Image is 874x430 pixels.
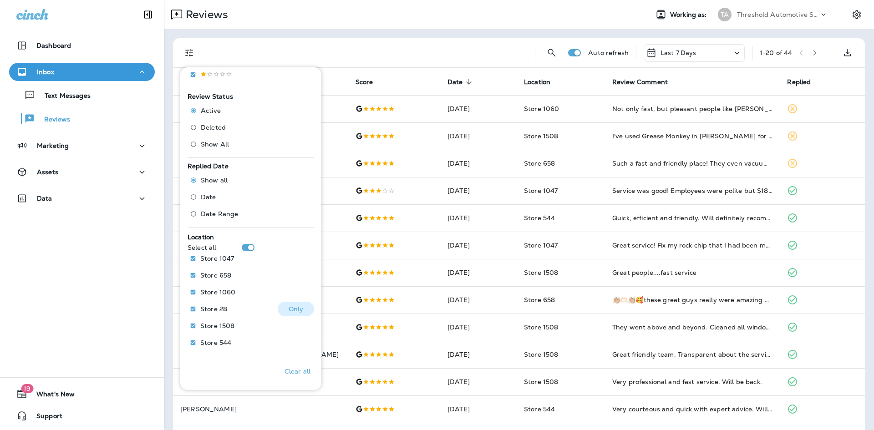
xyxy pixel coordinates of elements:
p: Threshold Automotive Service dba Grease Monkey [737,11,819,18]
span: Review Comment [612,78,680,86]
span: Review Comment [612,78,668,86]
span: Replied [787,78,811,86]
p: Auto refresh [588,49,629,56]
td: [DATE] [440,368,517,395]
td: [DATE] [440,95,517,122]
button: Collapse Sidebar [135,5,161,24]
p: Store 544 [200,339,231,346]
p: Dashboard [36,42,71,49]
span: Deleted [201,124,226,131]
span: Store 544 [524,405,555,413]
div: Such a fast and friendly place! They even vacuumed my car! And I only got an oil change! I'll def... [612,159,773,168]
span: Date [447,78,463,86]
p: Marketing [37,142,69,149]
span: Show All [201,141,229,148]
button: Dashboard [9,36,155,55]
span: Date Range [201,210,238,218]
button: Assets [9,163,155,181]
div: I've used Grease Monkey in Kimberly for my last 2 oil changes. They are so kind and keep you info... [612,132,773,141]
span: Store 1508 [524,323,558,331]
td: [DATE] [440,286,517,314]
span: Date [201,193,216,201]
p: Inbox [37,68,54,76]
p: Clear all [285,368,310,375]
span: Show all [201,177,228,184]
td: [DATE] [440,259,517,286]
p: Store 28 [200,305,227,313]
p: Reviews [35,116,70,124]
span: Store 1508 [524,268,558,277]
span: Location [524,78,562,86]
span: Date [447,78,475,86]
button: Filters [180,44,198,62]
button: Inbox [9,63,155,81]
span: Store 1060 [524,105,559,113]
button: 19What's New [9,385,155,403]
p: Reviews [182,8,228,21]
div: Great people....fast service [612,268,773,277]
div: Quick, efficient and friendly. Will definitely recommend to others. [612,213,773,223]
span: Review Status [188,92,233,101]
span: Location [524,78,550,86]
span: Replied [787,78,823,86]
p: Select all [188,244,216,251]
td: [DATE] [440,122,517,150]
span: Store 1508 [524,132,558,140]
p: [PERSON_NAME] [180,405,341,413]
div: TA [718,8,732,21]
td: [DATE] [440,314,517,341]
p: Last 7 Days [661,49,696,56]
span: Store 1508 [524,350,558,359]
div: 👏🏼🫶🏻👏🏼🥰these great guys really were amazing gave a peace of mine at my old age😊after other car de... [612,295,773,304]
td: [DATE] [440,204,517,232]
div: Great friendly team. Transparent about the services. Some things are speedy but if you don’t want... [612,350,773,359]
button: Clear all [281,360,314,383]
div: Great service! Fix my rock chip that I had been meaning to call my insurance about. [612,241,773,250]
div: Very courteous and quick with expert advice. Will continue coming here for all my routine mainten... [612,405,773,414]
span: Store 658 [524,159,555,167]
button: Marketing [9,137,155,155]
span: 19 [21,384,33,393]
div: Filters [180,62,321,390]
button: Search Reviews [543,44,561,62]
span: Working as: [670,11,709,19]
button: Settings [849,6,865,23]
button: Support [9,407,155,425]
span: Support [27,412,62,423]
p: Text Messages [36,92,91,101]
button: Data [9,189,155,207]
p: Store 1508 [200,322,234,329]
div: 1 - 20 of 44 [760,49,792,56]
td: [DATE] [440,232,517,259]
span: Store 1508 [524,378,558,386]
button: Text Messages [9,86,155,105]
p: Data [37,195,52,202]
p: Only [289,305,304,313]
button: Export as CSV [838,44,857,62]
span: Score [356,78,373,86]
div: They went above and beyond. Cleaned all windows and vacuumed inside my car checked tire pressures... [612,323,773,332]
div: Very professional and fast service. Will be back. [612,377,773,386]
span: Store 658 [524,296,555,304]
div: Not only fast, but pleasant people like Amber make it an easy and smooth experience. [612,104,773,113]
p: Assets [37,168,58,176]
button: Only [278,302,314,316]
span: What's New [27,390,75,401]
p: Store 658 [200,272,231,279]
p: Store 1047 [200,255,234,262]
td: [DATE] [440,150,517,177]
span: Active [201,107,221,114]
td: [DATE] [440,341,517,368]
span: Store 544 [524,214,555,222]
span: Store 1047 [524,241,558,249]
td: [DATE] [440,177,517,204]
td: [DATE] [440,395,517,423]
span: Store 1047 [524,187,558,195]
button: Reviews [9,109,155,128]
div: Service was good! Employees were polite but $180.00 for an oil change and an air filter on a gas ... [612,186,773,195]
span: Replied Date [188,162,229,170]
span: Location [188,233,214,241]
span: Score [356,78,385,86]
p: Store 1060 [200,288,235,296]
